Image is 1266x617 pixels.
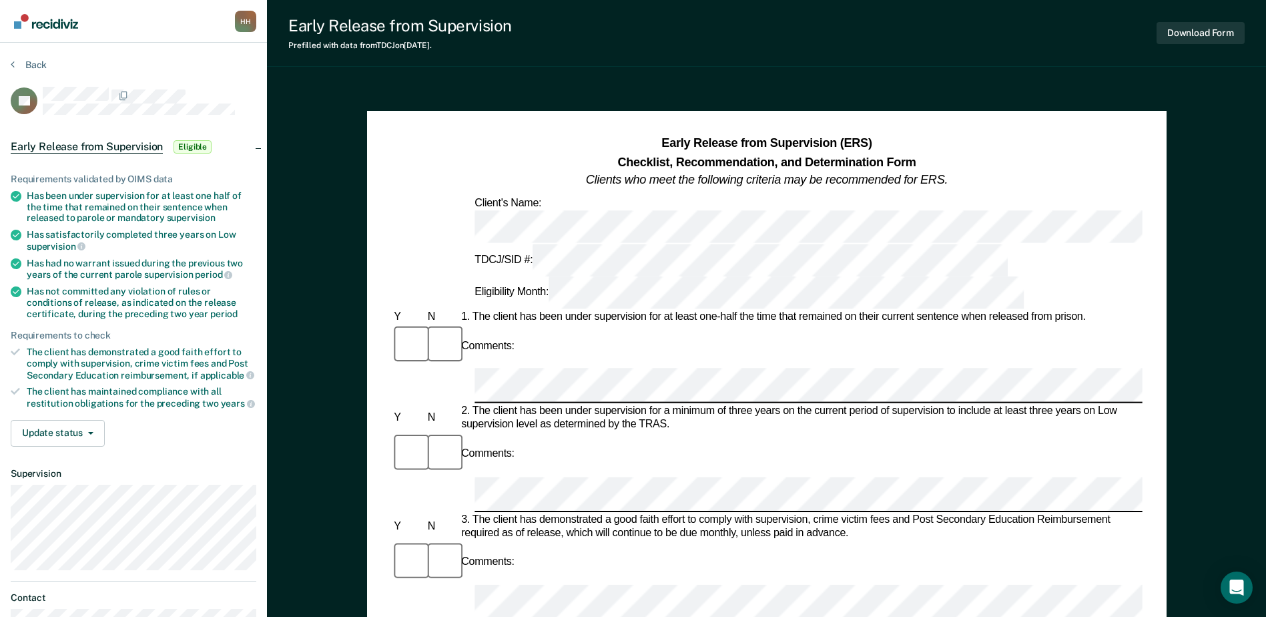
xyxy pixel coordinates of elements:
[424,412,458,425] div: N
[1221,572,1253,604] div: Open Intercom Messenger
[11,174,256,185] div: Requirements validated by OIMS data
[11,420,105,447] button: Update status
[458,447,517,461] div: Comments:
[458,513,1143,540] div: 3. The client has demonstrated a good faith effort to comply with supervision, crime victim fees ...
[27,347,256,381] div: The client has demonstrated a good faith effort to comply with supervision, crime victim fees and...
[472,276,1026,309] div: Eligibility Month:
[391,412,424,425] div: Y
[27,229,256,252] div: Has satisfactorily completed three years on Low
[11,330,256,341] div: Requirements to check
[174,140,212,154] span: Eligible
[235,11,256,32] button: Profile dropdown button
[27,190,256,224] div: Has been under supervision for at least one half of the time that remained on their sentence when...
[167,212,216,223] span: supervision
[288,41,512,50] div: Prefilled with data from TDCJ on [DATE] .
[391,520,424,534] div: Y
[1157,22,1245,44] button: Download Form
[11,59,47,71] button: Back
[210,308,238,319] span: period
[11,140,163,154] span: Early Release from Supervision
[11,592,256,604] dt: Contact
[11,468,256,479] dt: Supervision
[458,405,1143,432] div: 2. The client has been under supervision for a minimum of three years on the current period of su...
[424,311,458,324] div: N
[27,386,256,409] div: The client has maintained compliance with all restitution obligations for the preceding two
[27,241,85,252] span: supervision
[424,520,458,534] div: N
[472,244,1010,276] div: TDCJ/SID #:
[586,173,948,186] em: Clients who meet the following criteria may be recommended for ERS.
[27,258,256,280] div: Has had no warrant issued during the previous two years of the current parole supervision
[458,339,517,353] div: Comments:
[195,269,232,280] span: period
[458,556,517,570] div: Comments:
[14,14,78,29] img: Recidiviz
[288,16,512,35] div: Early Release from Supervision
[458,311,1143,324] div: 1. The client has been under supervision for at least one-half the time that remained on their cu...
[391,311,424,324] div: Y
[661,137,872,150] strong: Early Release from Supervision (ERS)
[27,286,256,319] div: Has not committed any violation of rules or conditions of release, as indicated on the release ce...
[235,11,256,32] div: H H
[617,155,916,168] strong: Checklist, Recommendation, and Determination Form
[200,370,254,381] span: applicable
[221,398,255,409] span: years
